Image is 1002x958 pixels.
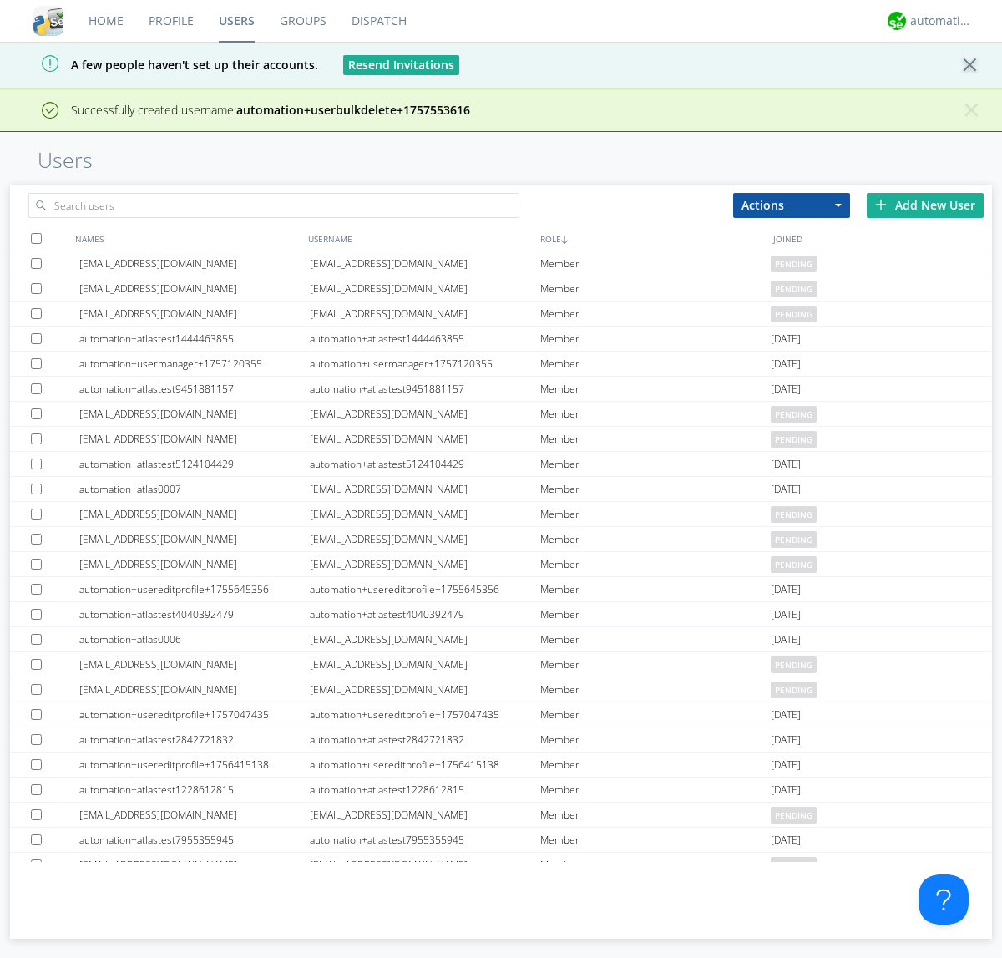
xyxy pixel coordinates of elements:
div: Member [540,402,771,426]
a: automation+usereditprofile+1755645356automation+usereditprofile+1755645356Member[DATE] [10,577,992,602]
div: [EMAIL_ADDRESS][DOMAIN_NAME] [79,276,310,301]
div: [EMAIL_ADDRESS][DOMAIN_NAME] [310,803,540,827]
a: automation+atlastest4040392479automation+atlastest4040392479Member[DATE] [10,602,992,627]
div: Member [540,276,771,301]
div: automation+atlastest1444463855 [79,327,310,351]
div: Member [540,577,771,601]
input: Search users [28,193,519,218]
div: Member [540,377,771,401]
span: [DATE] [771,702,801,727]
span: pending [771,556,817,573]
div: automation+atlastest1228612815 [79,778,310,802]
span: pending [771,431,817,448]
span: A few people haven't set up their accounts. [13,57,318,73]
div: Member [540,828,771,852]
a: [EMAIL_ADDRESS][DOMAIN_NAME][EMAIL_ADDRESS][DOMAIN_NAME]Memberpending [10,803,992,828]
div: [EMAIL_ADDRESS][DOMAIN_NAME] [79,427,310,451]
a: automation+usereditprofile+1756415138automation+usereditprofile+1756415138Member[DATE] [10,753,992,778]
div: Member [540,327,771,351]
div: automation+usermanager+1757120355 [79,352,310,376]
a: [EMAIL_ADDRESS][DOMAIN_NAME][EMAIL_ADDRESS][DOMAIN_NAME]Memberpending [10,276,992,302]
div: [EMAIL_ADDRESS][DOMAIN_NAME] [310,251,540,276]
div: [EMAIL_ADDRESS][DOMAIN_NAME] [310,502,540,526]
div: [EMAIL_ADDRESS][DOMAIN_NAME] [79,251,310,276]
iframe: Toggle Customer Support [918,874,969,925]
div: automation+atlastest9451881157 [79,377,310,401]
div: Member [540,803,771,827]
div: Member [540,527,771,551]
span: pending [771,656,817,673]
span: pending [771,807,817,824]
span: [DATE] [771,627,801,652]
span: pending [771,256,817,272]
a: automation+atlastest1228612815automation+atlastest1228612815Member[DATE] [10,778,992,803]
a: automation+atlastest7955355945automation+atlastest7955355945Member[DATE] [10,828,992,853]
a: automation+atlastest5124104429automation+atlastest5124104429Member[DATE] [10,452,992,477]
div: automation+atlastest1228612815 [310,778,540,802]
div: [EMAIL_ADDRESS][DOMAIN_NAME] [79,652,310,677]
div: Member [540,702,771,727]
span: pending [771,506,817,523]
a: automation+atlastest1444463855automation+atlastest1444463855Member[DATE] [10,327,992,352]
div: Member [540,753,771,777]
span: pending [771,531,817,548]
a: [EMAIL_ADDRESS][DOMAIN_NAME][EMAIL_ADDRESS][DOMAIN_NAME]Memberpending [10,402,992,427]
div: Member [540,477,771,501]
div: automation+usereditprofile+1756415138 [79,753,310,777]
a: automation+usereditprofile+1757047435automation+usereditprofile+1757047435Member[DATE] [10,702,992,727]
a: automation+atlas0007[EMAIL_ADDRESS][DOMAIN_NAME]Member[DATE] [10,477,992,502]
div: [EMAIL_ADDRESS][DOMAIN_NAME] [310,477,540,501]
span: [DATE] [771,377,801,402]
strong: automation+userbulkdelete+1757553616 [236,102,470,118]
span: [DATE] [771,477,801,502]
div: automation+atlas [910,13,973,29]
span: pending [771,406,817,423]
div: ROLE [536,226,769,251]
div: [EMAIL_ADDRESS][DOMAIN_NAME] [310,677,540,702]
div: Member [540,677,771,702]
div: automation+usereditprofile+1757047435 [310,702,540,727]
div: automation+usermanager+1757120355 [310,352,540,376]
span: Successfully created username: [71,102,470,118]
div: automation+atlastest2842721832 [310,727,540,752]
div: [EMAIL_ADDRESS][DOMAIN_NAME] [79,502,310,526]
span: [DATE] [771,602,801,627]
img: plus.svg [875,199,887,210]
a: automation+atlas0006[EMAIL_ADDRESS][DOMAIN_NAME]Member[DATE] [10,627,992,652]
a: automation+atlastest2842721832automation+atlastest2842721832Member[DATE] [10,727,992,753]
div: [EMAIL_ADDRESS][DOMAIN_NAME] [310,427,540,451]
div: Member [540,552,771,576]
span: pending [771,306,817,322]
div: Member [540,778,771,802]
div: Member [540,452,771,476]
span: [DATE] [771,327,801,352]
span: [DATE] [771,727,801,753]
div: automation+atlastest9451881157 [310,377,540,401]
div: [EMAIL_ADDRESS][DOMAIN_NAME] [310,527,540,551]
a: [EMAIL_ADDRESS][DOMAIN_NAME][EMAIL_ADDRESS][DOMAIN_NAME]Memberpending [10,251,992,276]
a: automation+atlastest9451881157automation+atlastest9451881157Member[DATE] [10,377,992,402]
div: NAMES [71,226,304,251]
div: Add New User [867,193,984,218]
div: Member [540,627,771,651]
div: Member [540,727,771,752]
a: [EMAIL_ADDRESS][DOMAIN_NAME][EMAIL_ADDRESS][DOMAIN_NAME]Memberpending [10,652,992,677]
a: [EMAIL_ADDRESS][DOMAIN_NAME][EMAIL_ADDRESS][DOMAIN_NAME]Memberpending [10,427,992,452]
div: Member [540,251,771,276]
div: [EMAIL_ADDRESS][DOMAIN_NAME] [310,302,540,326]
div: [EMAIL_ADDRESS][DOMAIN_NAME] [310,652,540,677]
div: [EMAIL_ADDRESS][DOMAIN_NAME] [79,302,310,326]
div: [EMAIL_ADDRESS][DOMAIN_NAME] [79,803,310,827]
div: Member [540,302,771,326]
div: automation+usereditprofile+1755645356 [79,577,310,601]
div: JOINED [769,226,1002,251]
span: [DATE] [771,452,801,477]
span: pending [771,281,817,297]
a: [EMAIL_ADDRESS][DOMAIN_NAME][EMAIL_ADDRESS][DOMAIN_NAME]Memberpending [10,677,992,702]
div: automation+usereditprofile+1756415138 [310,753,540,777]
div: Member [540,853,771,877]
div: automation+atlastest7955355945 [79,828,310,852]
div: automation+atlastest5124104429 [79,452,310,476]
img: d2d01cd9b4174d08988066c6d424eccd [888,12,906,30]
span: pending [771,857,817,874]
